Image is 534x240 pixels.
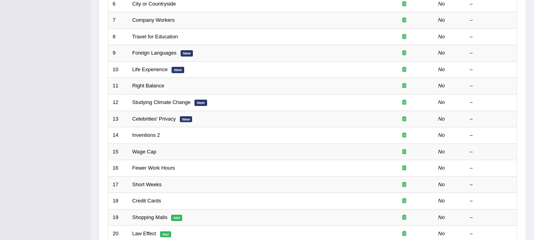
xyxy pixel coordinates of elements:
[438,1,445,7] em: No
[379,0,430,8] div: Exam occurring question
[108,193,128,210] td: 18
[108,160,128,177] td: 16
[108,12,128,29] td: 7
[470,115,513,123] div: –
[171,215,182,221] em: Hot
[108,209,128,226] td: 19
[379,17,430,24] div: Exam occurring question
[194,100,207,106] em: New
[379,164,430,172] div: Exam occurring question
[132,17,175,23] a: Company Workers
[181,50,193,57] em: New
[379,181,430,189] div: Exam occurring question
[132,165,175,171] a: Fewer Work Hours
[470,230,513,238] div: –
[132,214,168,220] a: Shopping Malls
[132,181,162,187] a: Short Weeks
[132,83,164,89] a: Right Balance
[470,197,513,205] div: –
[470,181,513,189] div: –
[108,127,128,144] td: 14
[132,50,177,56] a: Foreign Languages
[438,50,445,56] em: No
[108,111,128,127] td: 13
[132,116,176,122] a: Celebrities' Privacy
[470,33,513,41] div: –
[470,132,513,139] div: –
[108,61,128,78] td: 10
[438,66,445,72] em: No
[470,66,513,74] div: –
[132,132,160,138] a: Inventions 2
[470,17,513,24] div: –
[108,45,128,62] td: 9
[470,99,513,106] div: –
[132,198,161,204] a: Credit Cards
[108,78,128,94] td: 11
[108,28,128,45] td: 8
[438,231,445,236] em: No
[108,144,128,160] td: 15
[379,115,430,123] div: Exam occurring question
[470,164,513,172] div: –
[132,34,178,40] a: Travel for Education
[379,197,430,205] div: Exam occurring question
[470,82,513,90] div: –
[438,132,445,138] em: No
[172,67,184,73] em: New
[379,214,430,221] div: Exam occurring question
[438,198,445,204] em: No
[470,49,513,57] div: –
[470,0,513,8] div: –
[379,230,430,238] div: Exam occurring question
[438,99,445,105] em: No
[108,94,128,111] td: 12
[438,17,445,23] em: No
[108,176,128,193] td: 17
[132,149,157,155] a: Wage Cap
[470,148,513,156] div: –
[438,149,445,155] em: No
[379,148,430,156] div: Exam occurring question
[379,82,430,90] div: Exam occurring question
[132,231,156,236] a: Law Effect
[180,116,192,123] em: New
[379,49,430,57] div: Exam occurring question
[438,214,445,220] em: No
[379,33,430,41] div: Exam occurring question
[438,181,445,187] em: No
[438,83,445,89] em: No
[438,165,445,171] em: No
[160,231,171,238] em: Hot
[379,99,430,106] div: Exam occurring question
[132,99,191,105] a: Studying Climate Change
[132,66,168,72] a: Life Experience
[438,116,445,122] em: No
[379,132,430,139] div: Exam occurring question
[132,1,176,7] a: City or Countryside
[470,214,513,221] div: –
[379,66,430,74] div: Exam occurring question
[438,34,445,40] em: No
